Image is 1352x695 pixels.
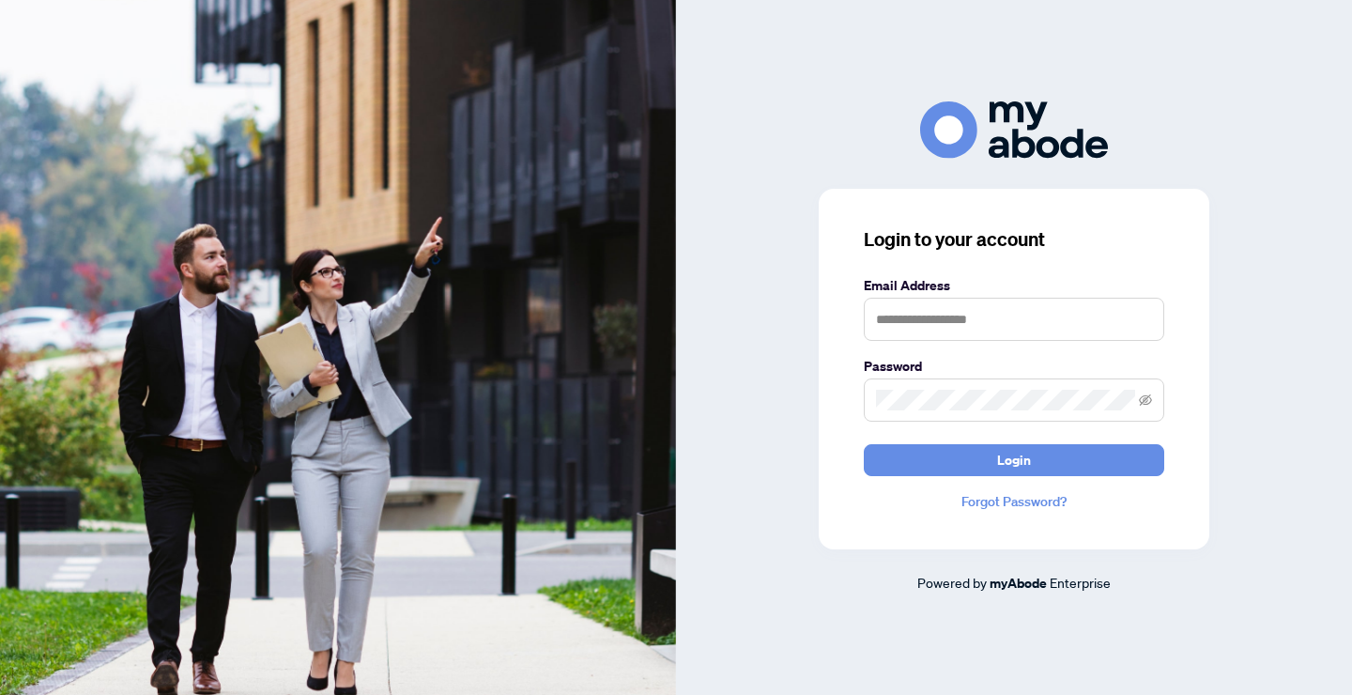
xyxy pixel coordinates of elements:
span: Enterprise [1050,574,1111,591]
a: Forgot Password? [864,491,1164,512]
h3: Login to your account [864,226,1164,253]
label: Email Address [864,275,1164,296]
button: Login [864,444,1164,476]
a: myAbode [990,573,1047,594]
span: eye-invisible [1139,394,1152,407]
img: ma-logo [920,101,1108,159]
span: Powered by [917,574,987,591]
label: Password [864,356,1164,377]
span: Login [997,445,1031,475]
